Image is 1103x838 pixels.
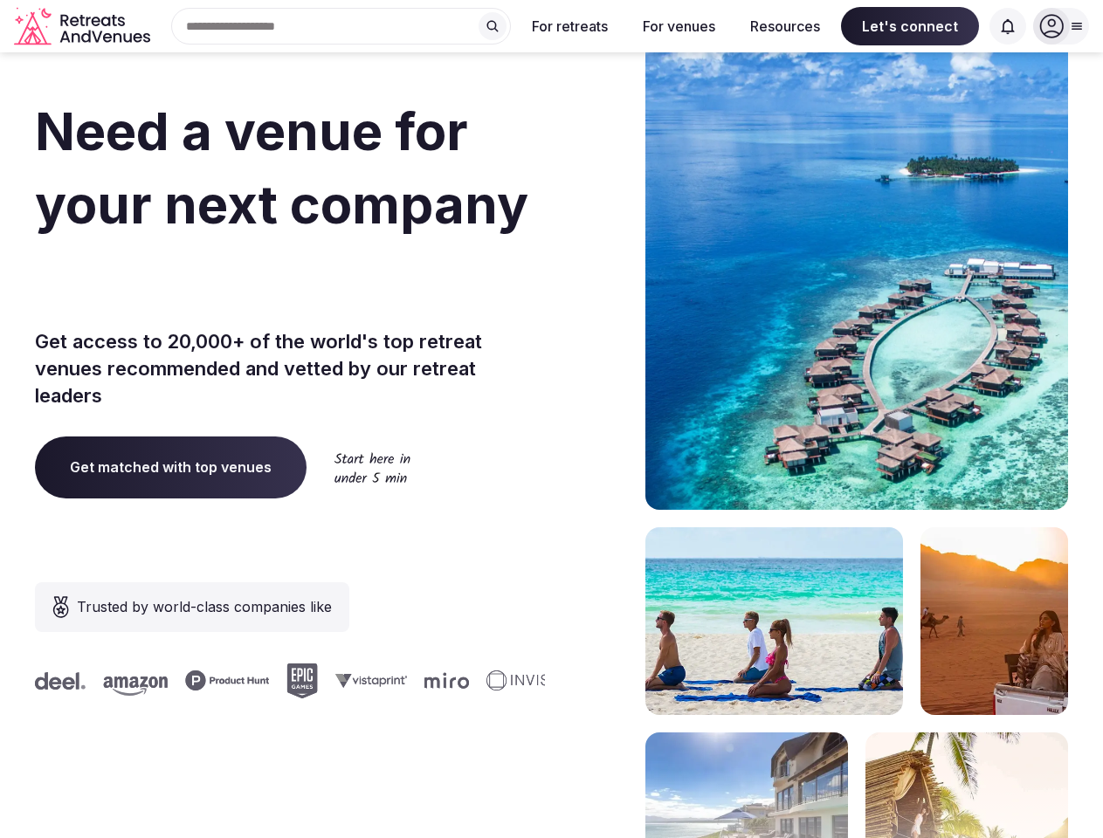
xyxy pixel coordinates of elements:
button: For venues [629,7,729,45]
button: Resources [736,7,834,45]
img: woman sitting in back of truck with camels [920,527,1068,715]
img: yoga on tropical beach [645,527,903,715]
svg: Miro company logo [421,672,465,689]
img: Start here in under 5 min [334,452,410,483]
svg: Epic Games company logo [283,663,314,698]
span: Let's connect [841,7,979,45]
svg: Invisible company logo [483,670,579,691]
button: For retreats [518,7,622,45]
svg: Deel company logo [31,672,82,690]
p: Get access to 20,000+ of the world's top retreat venues recommended and vetted by our retreat lea... [35,328,545,409]
span: Need a venue for your next company [35,100,528,236]
span: Trusted by world-class companies like [77,596,332,617]
a: Visit the homepage [14,7,154,46]
svg: Vistaprint company logo [332,673,403,688]
svg: Retreats and Venues company logo [14,7,154,46]
a: Get matched with top venues [35,436,307,498]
